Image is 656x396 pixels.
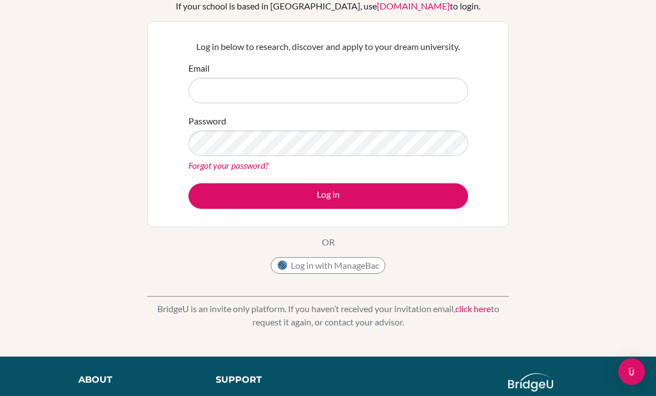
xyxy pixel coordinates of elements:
p: OR [322,235,335,249]
div: Support [216,373,317,387]
label: Password [188,114,226,128]
label: Email [188,62,210,75]
div: About [78,373,191,387]
p: Log in below to research, discover and apply to your dream university. [188,40,468,53]
button: Log in [188,183,468,209]
a: click here [455,303,491,314]
a: Forgot your password? [188,160,269,171]
div: Open Intercom Messenger [618,358,645,385]
button: Log in with ManageBac [271,257,385,274]
a: [DOMAIN_NAME] [377,1,450,11]
p: BridgeU is an invite only platform. If you haven’t received your invitation email, to request it ... [147,302,509,329]
img: logo_white@2x-f4f0deed5e89b7ecb1c2cc34c3e3d731f90f0f143d5ea2071677605dd97b5244.png [508,373,553,392]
